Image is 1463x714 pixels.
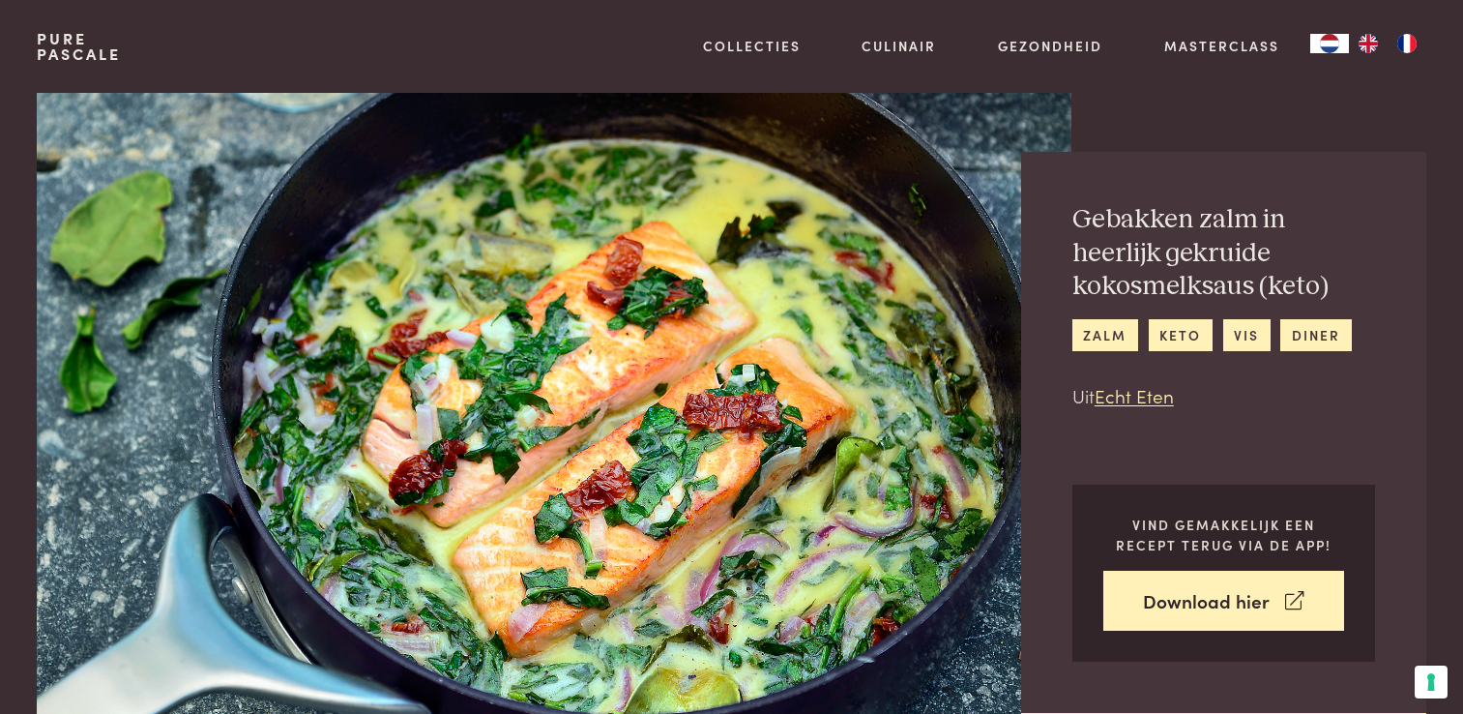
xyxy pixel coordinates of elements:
[1223,319,1271,351] a: vis
[1349,34,1388,53] a: EN
[862,36,936,56] a: Culinair
[1072,203,1375,304] h2: Gebakken zalm in heerlijk gekruide kokosmelksaus (keto)
[1072,319,1138,351] a: zalm
[1415,666,1448,699] button: Uw voorkeuren voor toestemming voor trackingtechnologieën
[1103,571,1344,632] a: Download hier
[37,93,1070,714] img: Gebakken zalm in heerlijk gekruide kokosmelksaus (keto)
[998,36,1102,56] a: Gezondheid
[1310,34,1349,53] div: Language
[37,31,121,62] a: PurePascale
[1280,319,1351,351] a: diner
[1103,515,1344,554] p: Vind gemakkelijk een recept terug via de app!
[1349,34,1426,53] ul: Language list
[1095,382,1174,408] a: Echt Eten
[1164,36,1279,56] a: Masterclass
[1310,34,1349,53] a: NL
[1149,319,1213,351] a: keto
[1388,34,1426,53] a: FR
[1310,34,1426,53] aside: Language selected: Nederlands
[703,36,801,56] a: Collecties
[1072,382,1375,410] p: Uit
